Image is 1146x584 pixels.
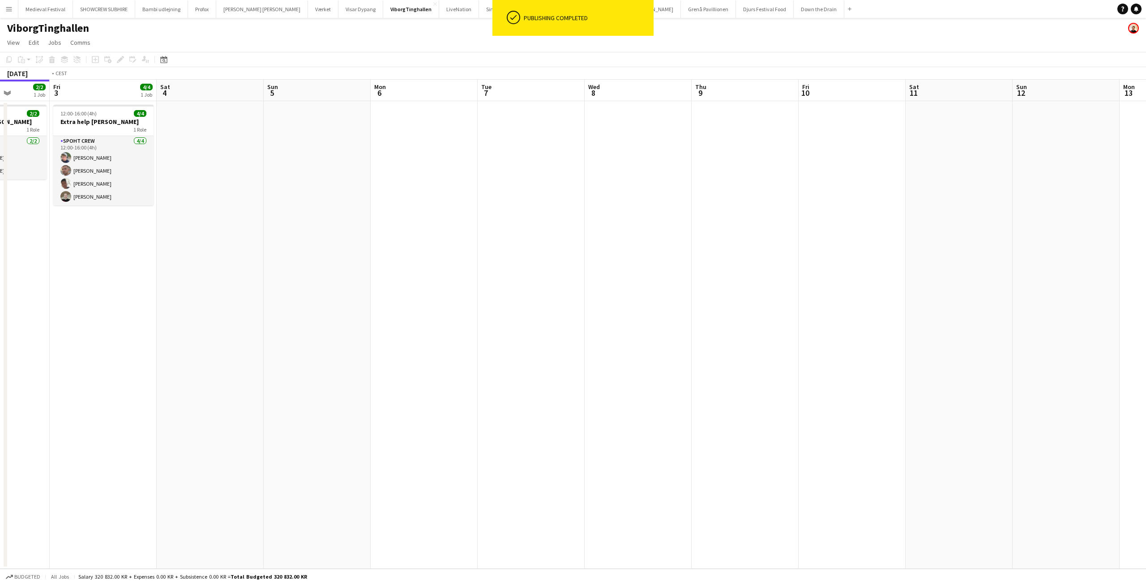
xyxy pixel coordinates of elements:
a: Jobs [44,37,65,48]
span: Edit [29,38,39,47]
span: Jobs [48,38,61,47]
button: Værket [308,0,338,18]
button: Medieval Festival [18,0,73,18]
button: Djurs Festival Food [736,0,794,18]
button: ViborgTinghallen [383,0,439,18]
button: LiveNation [439,0,479,18]
span: Comms [70,38,90,47]
span: All jobs [49,573,71,580]
button: Simple Creation [479,0,530,18]
span: View [7,38,20,47]
span: Total Budgeted 320 832.00 KR [231,573,307,580]
div: [DATE] [7,69,28,78]
div: CEST [56,70,67,77]
button: Budgeted [4,572,42,582]
button: Grenå Pavillionen [681,0,736,18]
div: Salary 320 832.00 KR + Expenses 0.00 KR + Subsistence 0.00 KR = [78,573,307,580]
a: View [4,37,23,48]
button: [PERSON_NAME] [PERSON_NAME] [216,0,308,18]
a: Comms [67,37,94,48]
button: Bambi udlejning [135,0,188,18]
button: Down the Drain [794,0,844,18]
button: Profox [188,0,216,18]
app-user-avatar: Armando NIkol Irom [1128,23,1139,34]
span: Budgeted [14,574,40,580]
div: Publishing completed [524,14,650,22]
a: Edit [25,37,43,48]
h1: ViborgTinghallen [7,21,89,35]
button: Visar Dypang [338,0,383,18]
button: SHOWCREW SUBHIRE [73,0,135,18]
